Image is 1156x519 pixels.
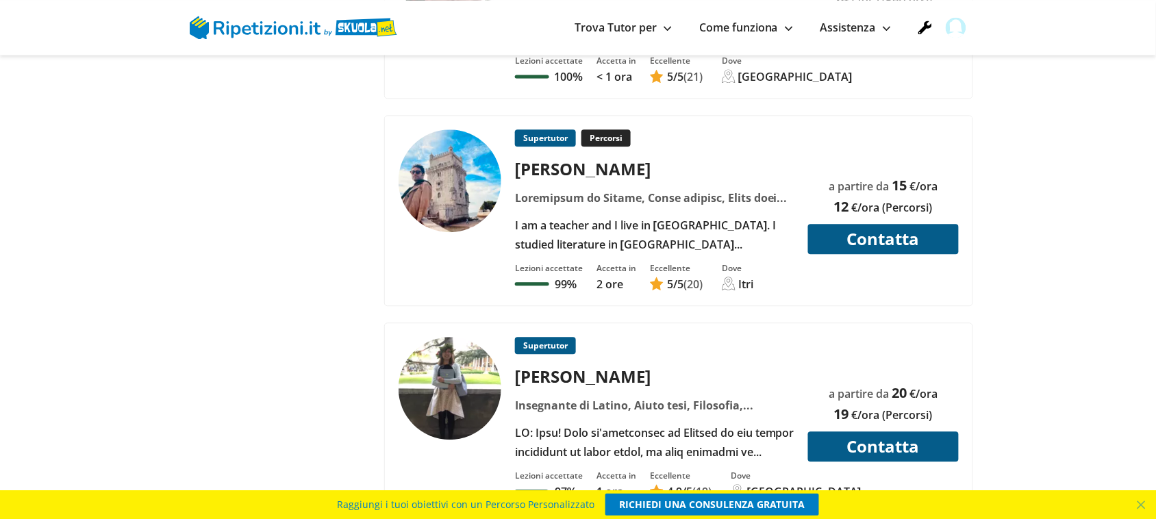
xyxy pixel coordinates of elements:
span: 20 [892,383,907,402]
div: LO: Ipsu! Dolo si'ametconsec ad Elitsed do eiu tempor incididunt ut labor etdol, ma aliq enimadmi... [510,423,800,461]
div: Lezioni accettate [515,470,583,481]
span: €/ora (Percorsi) [852,200,933,215]
img: tutor a Milano - Martina [399,337,501,440]
div: Lezioni accettate [515,55,583,66]
div: Itri [738,277,753,292]
div: Accetta in [596,262,636,274]
p: 99% [555,277,577,292]
span: a partire da [829,386,890,401]
div: [PERSON_NAME] [510,365,800,388]
a: 4,9/5(19) [650,484,712,499]
button: Contatta [808,224,959,254]
div: Insegnante di Latino, Aiuto tesi, Filosofia, Francese, Geografia, Inglese, Italiano, Storia [510,396,800,415]
img: logo Skuola.net | Ripetizioni.it [190,16,397,39]
p: Supertutor [515,337,576,354]
span: 12 [834,197,849,216]
span: €/ora [910,179,938,194]
a: RICHIEDI UNA CONSULENZA GRATUITA [605,494,819,516]
div: Eccellente [650,470,712,481]
span: (20) [683,277,703,292]
div: Loremipsum do Sitame, Conse adipisc, Elits doeiu te incid utlab, Etdol magn, Aliqu enimad, Minimv... [510,188,800,207]
p: 1 ora [596,484,636,499]
div: Dove [722,262,753,274]
p: Supertutor [515,129,576,147]
p: Percorsi [581,129,631,147]
span: a partire da [829,179,890,194]
div: Lezioni accettate [515,262,583,274]
span: /5 [667,484,692,499]
span: 15 [892,176,907,194]
div: Accetta in [596,470,636,481]
div: [GEOGRAPHIC_DATA] [738,69,853,84]
p: < 1 ora [596,69,636,84]
p: 2 ore [596,277,636,292]
a: Assistenza [820,20,891,35]
span: Raggiungi i tuoi obiettivi con un Percorso Personalizzato [337,494,594,516]
div: [PERSON_NAME] [510,157,800,180]
span: €/ora (Percorsi) [852,407,933,422]
span: €/ora [910,386,938,401]
a: Come funziona [699,20,793,35]
div: Eccellente [650,55,703,66]
span: 4,9 [667,484,682,499]
div: Accetta in [596,55,636,66]
img: user avatar [946,17,966,38]
div: I am a teacher and I live in [GEOGRAPHIC_DATA]. I studied literature in [GEOGRAPHIC_DATA] ([GEOGR... [510,216,800,254]
a: 5/5(21) [650,69,703,84]
button: Contatta [808,431,959,461]
span: /5 [667,277,683,292]
img: tutor a Itri - Cristian [399,129,501,232]
a: Trova Tutor per [575,20,672,35]
span: /5 [667,69,683,84]
span: 19 [834,405,849,423]
span: (21) [683,69,703,84]
p: 100% [555,69,583,84]
div: [GEOGRAPHIC_DATA] [747,484,862,499]
a: logo Skuola.net | Ripetizioni.it [190,18,397,34]
div: Dove [722,55,853,66]
a: 5/5(20) [650,277,703,292]
div: Dove [731,470,862,481]
p: 97% [555,484,577,499]
span: 5 [667,69,673,84]
div: Eccellente [650,262,703,274]
span: 5 [667,277,673,292]
span: (19) [692,484,712,499]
